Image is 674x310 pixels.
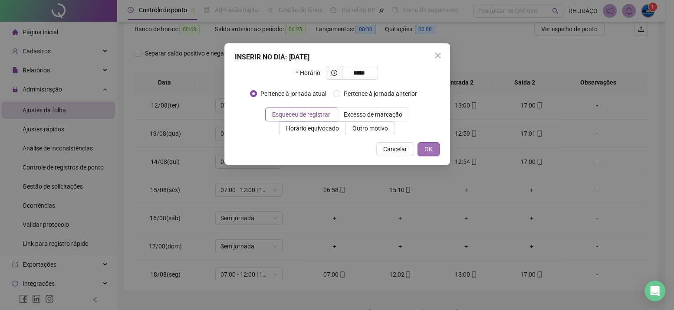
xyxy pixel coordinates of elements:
[331,70,337,76] span: clock-circle
[286,125,339,132] span: Horário equivocado
[434,52,441,59] span: close
[344,111,402,118] span: Excesso de marcação
[257,89,330,98] span: Pertence à jornada atual
[272,111,330,118] span: Esqueceu de registrar
[383,144,407,154] span: Cancelar
[296,66,326,80] label: Horário
[431,49,445,62] button: Close
[352,125,388,132] span: Outro motivo
[340,89,421,98] span: Pertence à jornada anterior
[644,281,665,301] div: Open Intercom Messenger
[418,142,440,156] button: OK
[376,142,414,156] button: Cancelar
[235,52,440,62] div: INSERIR NO DIA : [DATE]
[424,144,433,154] span: OK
